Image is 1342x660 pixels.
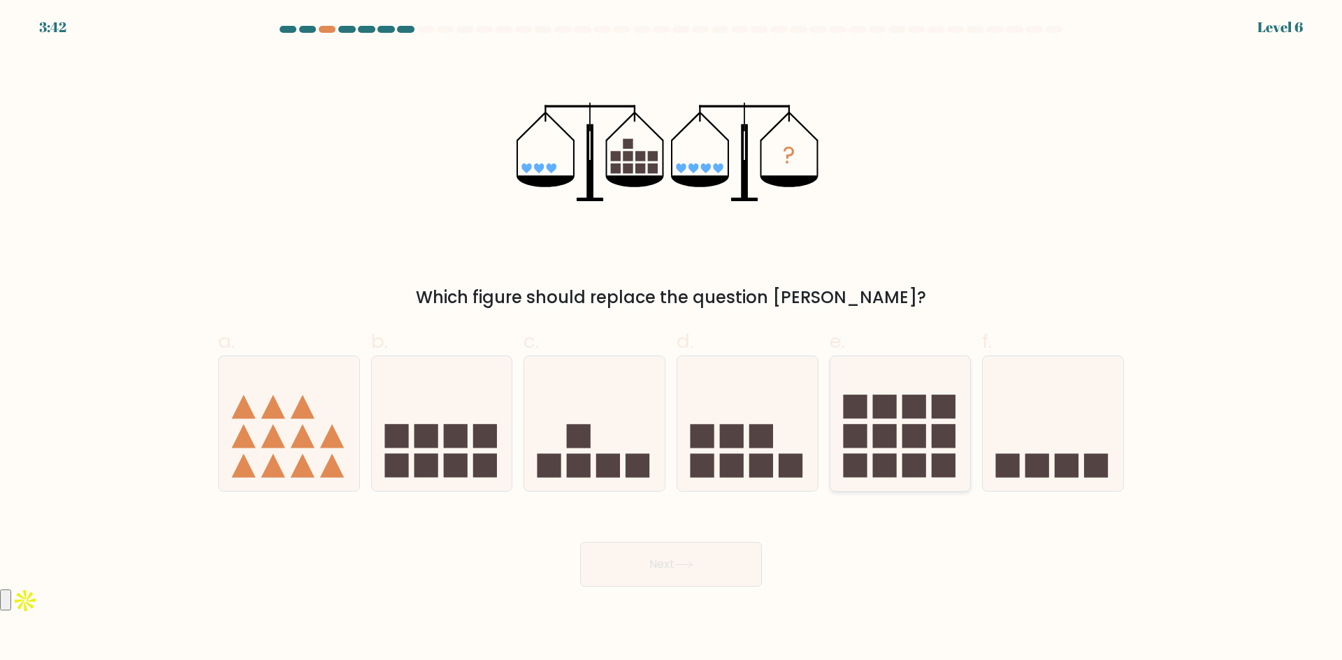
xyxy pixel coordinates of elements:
span: b. [371,328,388,355]
img: Apollo [11,587,39,615]
span: d. [677,328,693,355]
span: c. [524,328,539,355]
button: Next [580,542,762,587]
div: Which figure should replace the question [PERSON_NAME]? [226,285,1116,310]
tspan: ? [783,139,795,172]
span: e. [830,328,845,355]
div: Level 6 [1257,17,1303,38]
div: 3:42 [39,17,66,38]
span: a. [218,328,235,355]
span: f. [982,328,992,355]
